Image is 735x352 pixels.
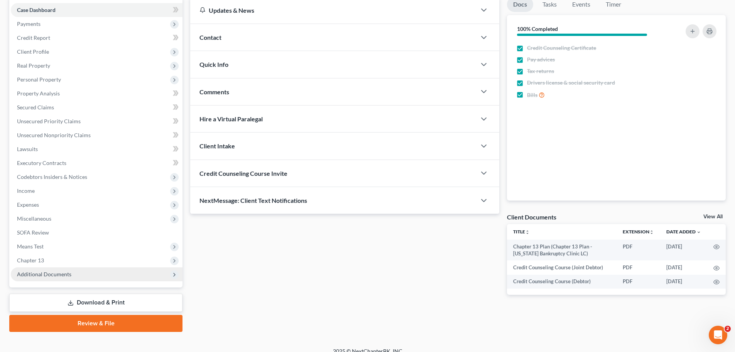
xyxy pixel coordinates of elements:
[9,315,182,332] a: Review & File
[11,87,182,100] a: Property Analysis
[11,142,182,156] a: Lawsuits
[527,79,615,87] span: Drivers license & social security card
[17,104,54,111] span: Secured Claims
[527,44,596,52] span: Credit Counseling Certificate
[617,275,660,289] td: PDF
[696,230,701,235] i: expand_more
[17,243,44,250] span: Means Test
[17,76,61,83] span: Personal Property
[17,34,50,41] span: Credit Report
[660,275,707,289] td: [DATE]
[17,160,66,166] span: Executory Contracts
[507,213,556,221] div: Client Documents
[17,215,51,222] span: Miscellaneous
[649,230,654,235] i: unfold_more
[199,6,467,14] div: Updates & News
[17,257,44,264] span: Chapter 13
[199,34,221,41] span: Contact
[660,240,707,261] td: [DATE]
[17,20,41,27] span: Payments
[11,3,182,17] a: Case Dashboard
[17,7,56,13] span: Case Dashboard
[623,229,654,235] a: Extensionunfold_more
[660,260,707,274] td: [DATE]
[199,61,228,68] span: Quick Info
[199,115,263,122] span: Hire a Virtual Paralegal
[527,56,555,63] span: Pay advices
[507,260,617,274] td: Credit Counseling Course (Joint Debtor)
[527,91,537,99] span: Bills
[11,100,182,114] a: Secured Claims
[17,132,91,138] span: Unsecured Nonpriority Claims
[11,31,182,45] a: Credit Report
[199,142,235,150] span: Client Intake
[199,170,287,177] span: Credit Counseling Course Invite
[17,229,49,236] span: SOFA Review
[11,128,182,142] a: Unsecured Nonpriority Claims
[11,156,182,170] a: Executory Contracts
[725,326,731,332] span: 2
[513,229,530,235] a: Titleunfold_more
[709,326,727,344] iframe: Intercom live chat
[666,229,701,235] a: Date Added expand_more
[507,240,617,261] td: Chapter 13 Plan (Chapter 13 Plan - [US_STATE] Bankruptcy Clinic LC)
[11,226,182,240] a: SOFA Review
[517,26,558,32] strong: 100% Completed
[507,275,617,289] td: Credit Counseling Course (Debtor)
[17,62,50,69] span: Real Property
[703,214,723,219] a: View All
[17,201,39,208] span: Expenses
[17,173,87,180] span: Codebtors Insiders & Notices
[9,294,182,312] a: Download & Print
[199,88,229,95] span: Comments
[17,146,38,152] span: Lawsuits
[17,48,49,55] span: Client Profile
[617,240,660,261] td: PDF
[617,260,660,274] td: PDF
[17,187,35,194] span: Income
[11,114,182,128] a: Unsecured Priority Claims
[17,118,81,124] span: Unsecured Priority Claims
[17,271,71,277] span: Additional Documents
[527,67,554,75] span: Tax returns
[199,197,307,204] span: NextMessage: Client Text Notifications
[17,90,60,97] span: Property Analysis
[525,230,530,235] i: unfold_more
